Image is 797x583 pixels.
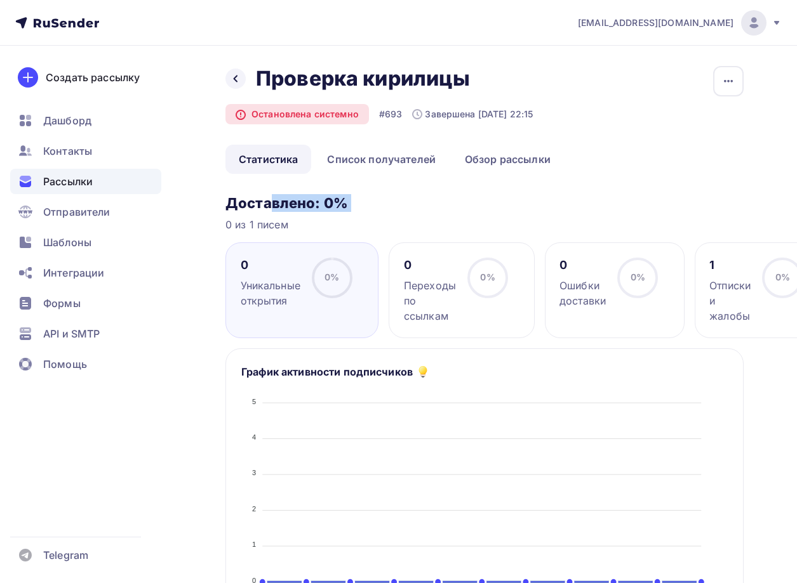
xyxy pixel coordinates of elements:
[43,235,91,250] span: Шаблоны
[43,326,100,341] span: API и SMTP
[379,108,403,121] div: #693
[10,199,161,225] a: Отправители
[43,547,88,563] span: Telegram
[43,113,91,128] span: Дашборд
[631,272,645,282] span: 0%
[404,258,456,273] div: 0
[709,278,751,324] div: Отписки и жалобы
[252,469,256,476] tspan: 3
[225,217,744,232] div: 0 из 1 писем
[256,66,470,91] h2: Проверка кирилицы
[43,296,81,311] span: Формы
[252,433,256,441] tspan: 4
[241,278,300,308] div: Уникальные открытия
[709,258,751,273] div: 1
[225,194,744,212] h3: Доставлено: 0%
[43,174,93,189] span: Рассылки
[241,258,300,273] div: 0
[10,169,161,194] a: Рассылки
[225,104,369,124] div: Остановлена системно
[314,145,449,174] a: Список получателей
[43,265,104,280] span: Интеграции
[10,138,161,164] a: Контакты
[241,364,413,379] h5: График активности подписчиков
[559,258,606,273] div: 0
[10,291,161,316] a: Формы
[43,357,87,372] span: Помощь
[252,398,256,405] tspan: 5
[43,143,92,159] span: Контакты
[452,145,564,174] a: Обзор рассылки
[10,230,161,255] a: Шаблоны
[404,278,456,324] div: Переходы по ссылкам
[412,108,533,121] div: Завершена [DATE] 22:15
[775,272,790,282] span: 0%
[559,278,606,308] div: Ошибки доставки
[225,145,311,174] a: Статистика
[578,16,733,29] span: [EMAIL_ADDRESS][DOMAIN_NAME]
[480,272,495,282] span: 0%
[10,108,161,133] a: Дашборд
[46,70,140,85] div: Создать рассылку
[578,10,782,36] a: [EMAIL_ADDRESS][DOMAIN_NAME]
[43,204,111,219] span: Отправители
[252,505,256,513] tspan: 2
[325,272,339,282] span: 0%
[252,540,256,548] tspan: 1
